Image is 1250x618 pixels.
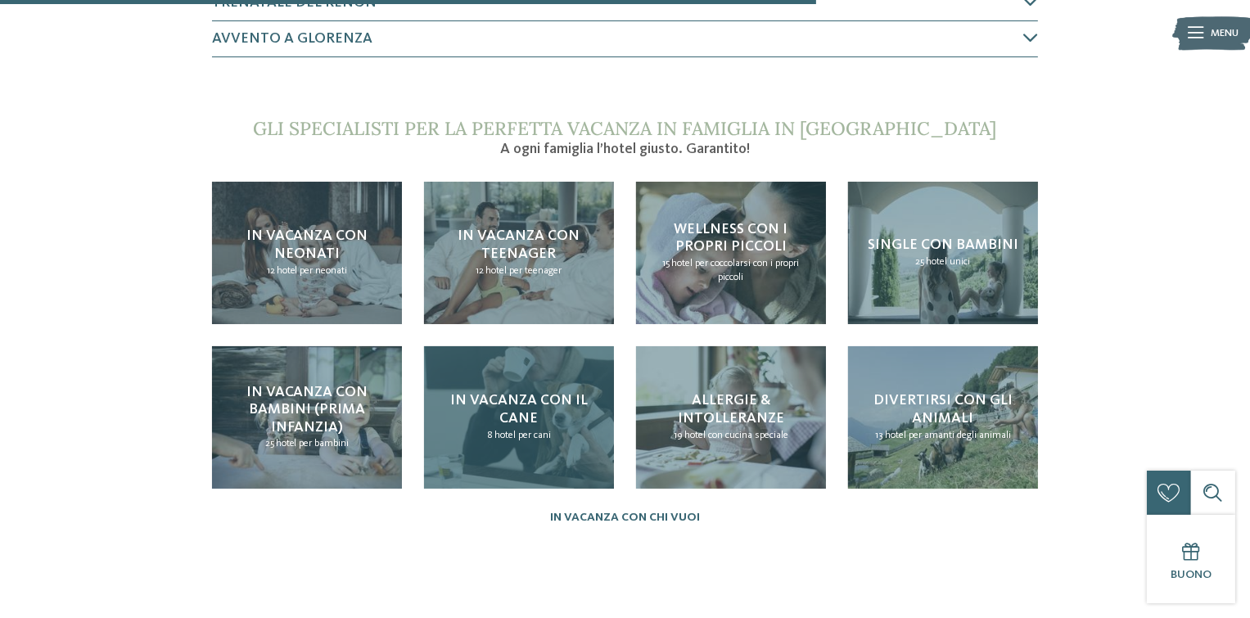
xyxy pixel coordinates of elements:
a: Mercatini di Natale in Alto Adige: magia pura In vacanza con teenager 12 hotel per teenager [424,182,614,324]
a: In vacanza con chi vuoi [550,511,700,525]
a: Mercatini di Natale in Alto Adige: magia pura Wellness con i propri piccoli 15 hotel per coccolar... [636,182,826,324]
span: In vacanza con bambini (prima infanzia) [246,385,368,435]
a: Buono [1147,515,1235,603]
span: Wellness con i propri piccoli [674,222,787,255]
span: 25 [265,438,274,449]
span: hotel per bambini [276,438,350,449]
span: In vacanza con neonati [246,228,368,261]
a: Mercatini di Natale in Alto Adige: magia pura In vacanza con neonati 12 hotel per neonati [212,182,402,324]
span: 12 [267,265,275,276]
span: Single con bambini [868,237,1018,252]
span: hotel per cani [494,430,551,440]
span: hotel per neonati [277,265,348,276]
a: Mercatini di Natale in Alto Adige: magia pura In vacanza con bambini (prima infanzia) 25 hotel pe... [212,346,402,489]
a: Mercatini di Natale in Alto Adige: magia pura Allergie & intolleranze 19 hotel con cucina speciale [636,346,826,489]
span: 8 [487,430,493,440]
span: Gli specialisti per la perfetta vacanza in famiglia in [GEOGRAPHIC_DATA] [253,116,996,140]
span: hotel unici [926,256,970,267]
span: hotel per coccolarsi con i propri piccoli [671,258,799,283]
span: In vacanza con teenager [458,228,580,261]
a: Mercatini di Natale in Alto Adige: magia pura Divertirsi con gli animali 13 hotel per amanti degl... [848,346,1038,489]
span: 12 [476,265,485,276]
span: A ogni famiglia l’hotel giusto. Garantito! [500,142,750,156]
span: 15 [662,258,670,268]
span: Buono [1171,569,1212,580]
span: In vacanza con il cane [450,393,588,426]
span: Allergie & intolleranze [678,393,784,426]
a: Mercatini di Natale in Alto Adige: magia pura In vacanza con il cane 8 hotel per cani [424,346,614,489]
span: 25 [915,256,924,267]
span: hotel per teenager [486,265,562,276]
span: 13 [875,430,883,440]
span: Divertirsi con gli animali [873,393,1013,426]
a: Mercatini di Natale in Alto Adige: magia pura Single con bambini 25 hotel unici [848,182,1038,324]
span: Avvento a Glorenza [212,31,372,46]
span: hotel con cucina speciale [684,430,788,440]
span: hotel per amanti degli animali [885,430,1011,440]
span: 19 [674,430,683,440]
